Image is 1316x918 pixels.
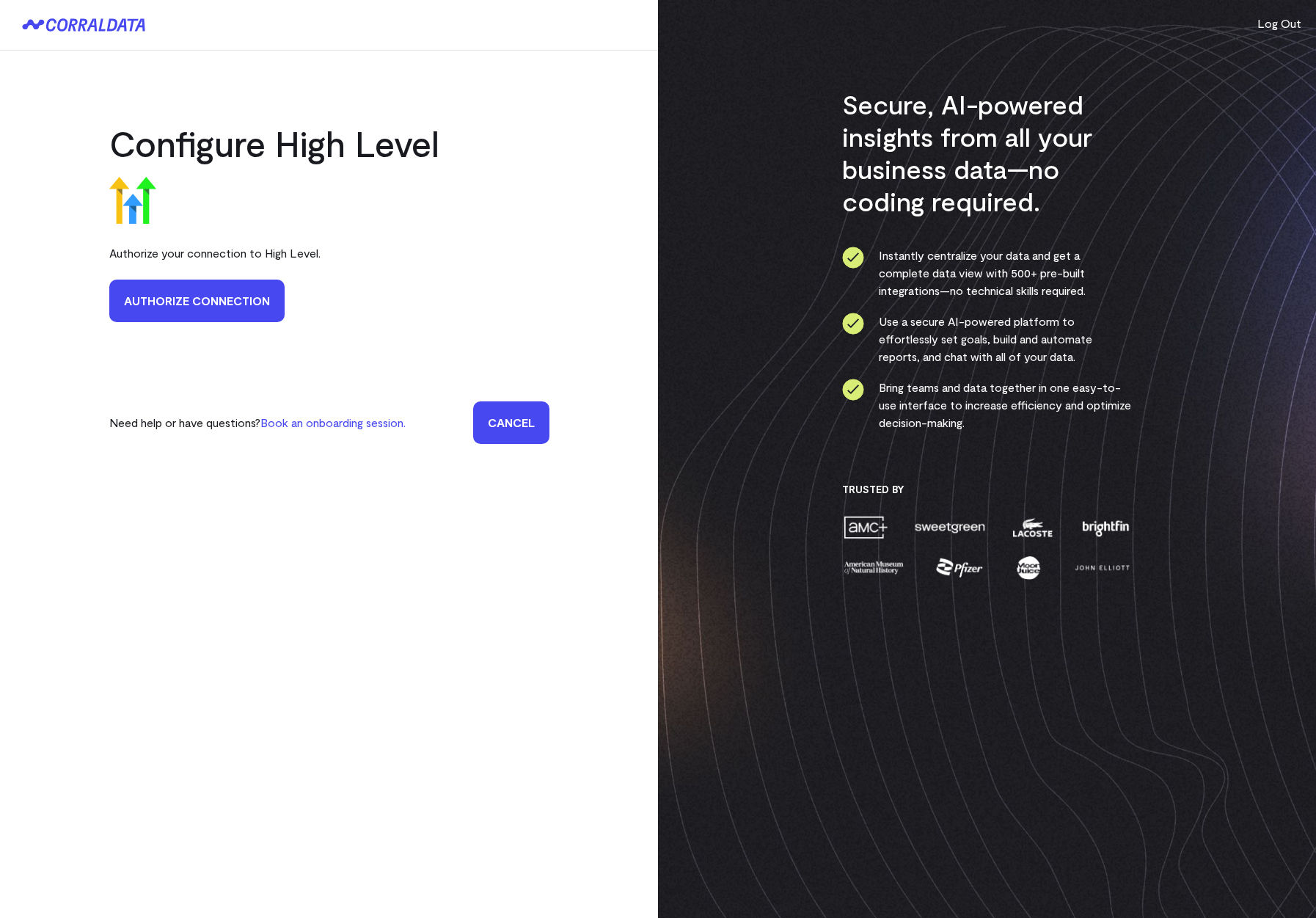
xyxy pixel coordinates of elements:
li: Bring teams and data together in one easy-to-use interface to increase efficiency and optimize de... [842,379,1132,431]
button: Log Out [1257,15,1301,32]
div: Authorize your connection to High Level. [109,236,549,271]
li: Use a secure AI-powered platform to effortlessly set goals, build and automate reports, and chat ... [842,313,1132,365]
img: amc-0b11a8f1.png [842,514,889,540]
a: Cancel [473,401,549,444]
img: ico-check-circle-4b19435c.svg [842,379,864,401]
img: ico-check-circle-4b19435c.svg [842,313,864,335]
img: john-elliott-25751c40.png [1072,555,1132,580]
img: moon-juice-c312e729.png [1014,555,1043,580]
img: brightfin-a251e171.png [1079,514,1132,540]
img: ico-check-circle-4b19435c.svg [842,247,864,269]
li: Instantly centralize your data and get a complete data view with 500+ pre-built integrations—no t... [842,247,1132,299]
img: pfizer-e137f5fc.png [935,555,985,580]
h3: Secure, AI-powered insights from all your business data—no coding required. [842,88,1132,217]
img: high_level-e4ec96d1.png [109,177,156,224]
img: amnh-5afada46.png [842,555,905,580]
h2: Configure High Level [109,121,549,165]
img: sweetgreen-1d1fb32c.png [913,514,987,540]
h3: Trusted By [842,483,1132,496]
p: Need help or have questions? [109,414,406,431]
a: Book an onboarding session. [260,415,406,429]
img: lacoste-7a6b0538.png [1011,514,1054,540]
a: Authorize Connection [109,280,285,322]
